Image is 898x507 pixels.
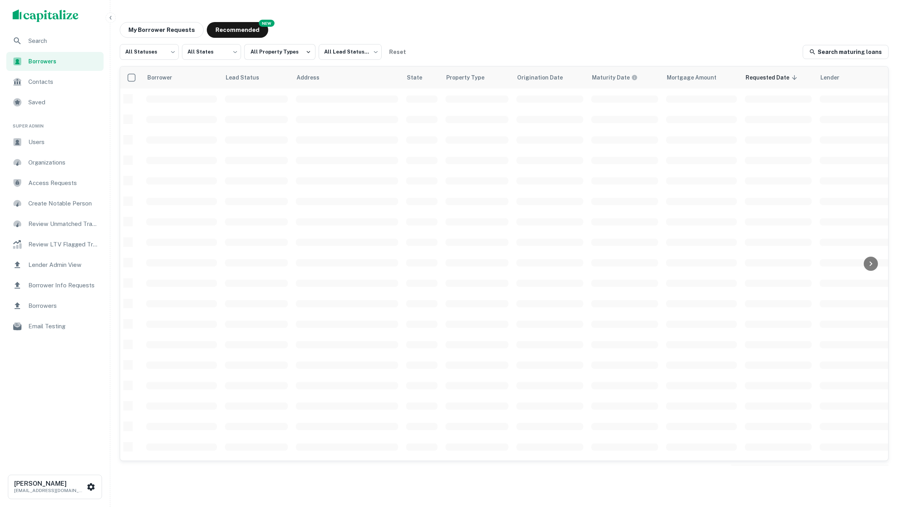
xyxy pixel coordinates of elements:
[741,67,816,89] th: Requested Date
[512,67,587,89] th: Origination Date
[517,73,573,82] span: Origination Date
[28,260,99,270] span: Lender Admin View
[244,44,315,60] button: All Property Types
[6,255,104,274] a: Lender Admin View
[662,67,741,89] th: Mortgage Amount
[182,42,241,62] div: All States
[259,20,275,27] div: NEW
[8,475,102,499] button: [PERSON_NAME][EMAIL_ADDRESS][DOMAIN_NAME]
[6,52,104,71] a: Borrowers
[28,178,99,188] span: Access Requests
[803,45,889,59] a: Search maturing loans
[407,73,432,82] span: State
[6,93,104,112] a: Saved
[120,42,179,62] div: All Statuses
[587,67,662,89] th: Maturity dates displayed may be estimated. Please contact the lender for the most accurate maturi...
[385,44,410,60] button: Reset
[28,158,99,167] span: Organizations
[402,67,442,89] th: State
[147,73,182,82] span: Borrower
[292,67,402,89] th: Address
[14,487,85,494] p: [EMAIL_ADDRESS][DOMAIN_NAME]
[28,240,99,249] span: Review LTV Flagged Transactions
[816,67,894,89] th: Lender
[142,67,221,89] th: Borrower
[6,296,104,315] a: Borrowers
[14,481,85,487] h6: [PERSON_NAME]
[28,219,99,229] span: Review Unmatched Transactions
[446,73,495,82] span: Property Type
[28,301,99,311] span: Borrowers
[859,444,898,482] iframe: Chat Widget
[667,73,727,82] span: Mortgage Amount
[6,194,104,213] a: Create Notable Person
[6,31,104,50] a: Search
[28,137,99,147] span: Users
[746,73,800,82] span: Requested Date
[297,73,330,82] span: Address
[592,73,648,82] span: Maturity dates displayed may be estimated. Please contact the lender for the most accurate maturi...
[6,317,104,336] a: Email Testing
[207,22,268,38] button: Recommended
[221,67,292,89] th: Lead Status
[6,235,104,254] a: Review LTV Flagged Transactions
[6,133,104,152] a: Users
[28,57,99,66] span: Borrowers
[319,42,382,62] div: All Lead Statuses
[13,9,79,22] img: capitalize-logo.png
[6,174,104,192] a: Access Requests
[28,322,99,331] span: Email Testing
[120,22,204,38] button: My Borrower Requests
[6,72,104,91] a: Contacts
[28,199,99,208] span: Create Notable Person
[6,153,104,172] a: Organizations
[28,36,99,46] span: Search
[28,77,99,87] span: Contacts
[6,276,104,295] a: Borrower Info Requests
[28,281,99,290] span: Borrower Info Requests
[820,73,850,82] span: Lender
[226,73,269,82] span: Lead Status
[6,215,104,233] a: Review Unmatched Transactions
[592,73,630,82] h6: Maturity Date
[6,113,104,133] li: Super Admin
[28,98,99,107] span: Saved
[592,73,638,82] div: Maturity dates displayed may be estimated. Please contact the lender for the most accurate maturi...
[442,67,512,89] th: Property Type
